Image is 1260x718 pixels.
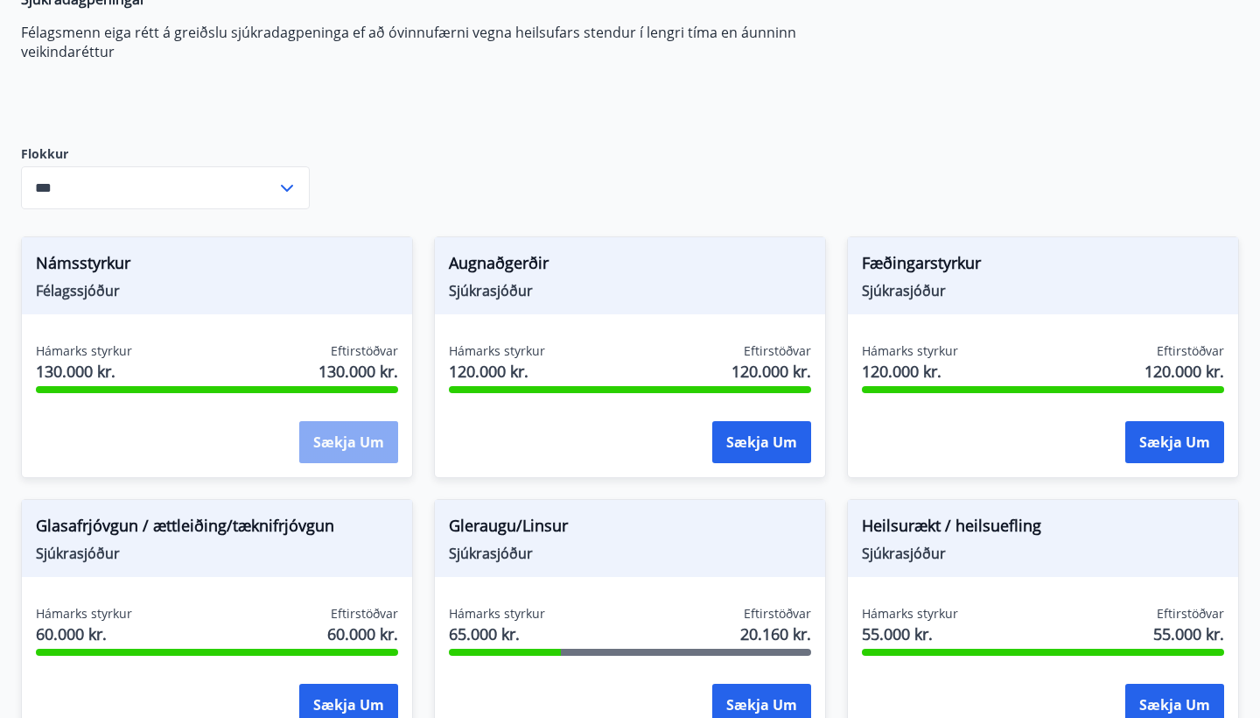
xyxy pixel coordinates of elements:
[36,342,132,360] span: Hámarks styrkur
[862,281,1224,300] span: Sjúkrasjóður
[36,281,398,300] span: Félagssjóður
[862,605,958,623] span: Hámarks styrkur
[449,360,545,383] span: 120.000 kr.
[862,251,1224,281] span: Fæðingarstyrkur
[712,421,811,463] button: Sækja um
[744,605,811,623] span: Eftirstöðvar
[1157,342,1224,360] span: Eftirstöðvar
[36,605,132,623] span: Hámarks styrkur
[36,623,132,645] span: 60.000 kr.
[36,251,398,281] span: Námsstyrkur
[318,360,398,383] span: 130.000 kr.
[744,342,811,360] span: Eftirstöðvar
[299,421,398,463] button: Sækja um
[449,251,811,281] span: Augnaðgerðir
[862,623,958,645] span: 55.000 kr.
[449,544,811,563] span: Sjúkrasjóður
[449,605,545,623] span: Hámarks styrkur
[1157,605,1224,623] span: Eftirstöðvar
[862,544,1224,563] span: Sjúkrasjóður
[36,544,398,563] span: Sjúkrasjóður
[731,360,811,383] span: 120.000 kr.
[449,623,545,645] span: 65.000 kr.
[331,342,398,360] span: Eftirstöðvar
[36,514,398,544] span: Glasafrjóvgun / ættleiðing/tæknifrjóvgun
[21,23,847,61] p: Félagsmenn eiga rétt á greiðslu sjúkradagpeninga ef að óvinnufærni vegna heilsufars stendur í len...
[862,360,958,383] span: 120.000 kr.
[1153,623,1224,645] span: 55.000 kr.
[740,623,811,645] span: 20.160 kr.
[1144,360,1224,383] span: 120.000 kr.
[327,623,398,645] span: 60.000 kr.
[331,605,398,623] span: Eftirstöðvar
[449,514,811,544] span: Gleraugu/Linsur
[36,360,132,383] span: 130.000 kr.
[21,145,310,163] label: Flokkur
[862,342,958,360] span: Hámarks styrkur
[862,514,1224,544] span: Heilsurækt / heilsuefling
[449,342,545,360] span: Hámarks styrkur
[1125,421,1224,463] button: Sækja um
[449,281,811,300] span: Sjúkrasjóður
